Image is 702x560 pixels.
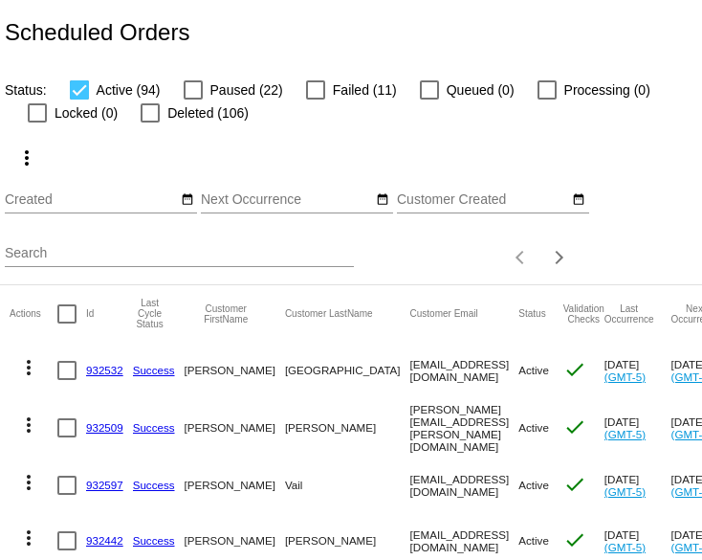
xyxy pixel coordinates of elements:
[181,192,194,208] mat-icon: date_range
[376,192,389,208] mat-icon: date_range
[285,343,410,398] mat-cell: [GEOGRAPHIC_DATA]
[5,192,177,208] input: Created
[604,458,671,513] mat-cell: [DATE]
[133,298,167,329] button: Change sorting for LastProcessingCycleId
[285,458,410,513] mat-cell: Vail
[447,78,515,101] span: Queued (0)
[518,308,545,320] button: Change sorting for Status
[572,192,585,208] mat-icon: date_range
[133,421,175,434] a: Success
[410,398,519,458] mat-cell: [PERSON_NAME][EMAIL_ADDRESS][PERSON_NAME][DOMAIN_NAME]
[17,471,40,494] mat-icon: more_vert
[201,192,373,208] input: Next Occurrence
[55,101,118,124] span: Locked (0)
[133,364,175,376] a: Success
[604,428,646,440] a: (GMT-5)
[564,78,650,101] span: Processing (0)
[185,458,285,513] mat-cell: [PERSON_NAME]
[86,308,94,320] button: Change sorting for Id
[210,78,283,101] span: Paused (22)
[518,534,549,547] span: Active
[185,343,285,398] mat-cell: [PERSON_NAME]
[563,415,586,438] mat-icon: check
[604,343,671,398] mat-cell: [DATE]
[563,285,604,343] mat-header-cell: Validation Checks
[285,398,410,458] mat-cell: [PERSON_NAME]
[518,364,549,376] span: Active
[563,358,586,381] mat-icon: check
[185,398,285,458] mat-cell: [PERSON_NAME]
[604,303,654,325] button: Change sorting for LastOccurrenceUtc
[10,285,57,343] mat-header-cell: Actions
[410,308,478,320] button: Change sorting for CustomerEmail
[86,534,123,547] a: 932442
[5,82,47,98] span: Status:
[86,479,123,491] a: 932597
[333,78,397,101] span: Failed (11)
[410,343,519,398] mat-cell: [EMAIL_ADDRESS][DOMAIN_NAME]
[97,78,161,101] span: Active (94)
[604,541,646,553] a: (GMT-5)
[17,356,40,379] mat-icon: more_vert
[285,308,373,320] button: Change sorting for CustomerLastName
[563,473,586,496] mat-icon: check
[86,421,123,434] a: 932509
[185,303,268,325] button: Change sorting for CustomerFirstName
[17,526,40,549] mat-icon: more_vert
[563,528,586,551] mat-icon: check
[5,19,189,46] h2: Scheduled Orders
[133,534,175,547] a: Success
[540,238,579,277] button: Next page
[604,370,646,383] a: (GMT-5)
[410,458,519,513] mat-cell: [EMAIL_ADDRESS][DOMAIN_NAME]
[167,101,249,124] span: Deleted (106)
[604,398,671,458] mat-cell: [DATE]
[133,479,175,491] a: Success
[5,246,354,261] input: Search
[86,364,123,376] a: 932532
[15,146,38,169] mat-icon: more_vert
[604,485,646,498] a: (GMT-5)
[502,238,540,277] button: Previous page
[518,421,549,434] span: Active
[17,414,40,437] mat-icon: more_vert
[518,479,549,491] span: Active
[397,192,569,208] input: Customer Created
